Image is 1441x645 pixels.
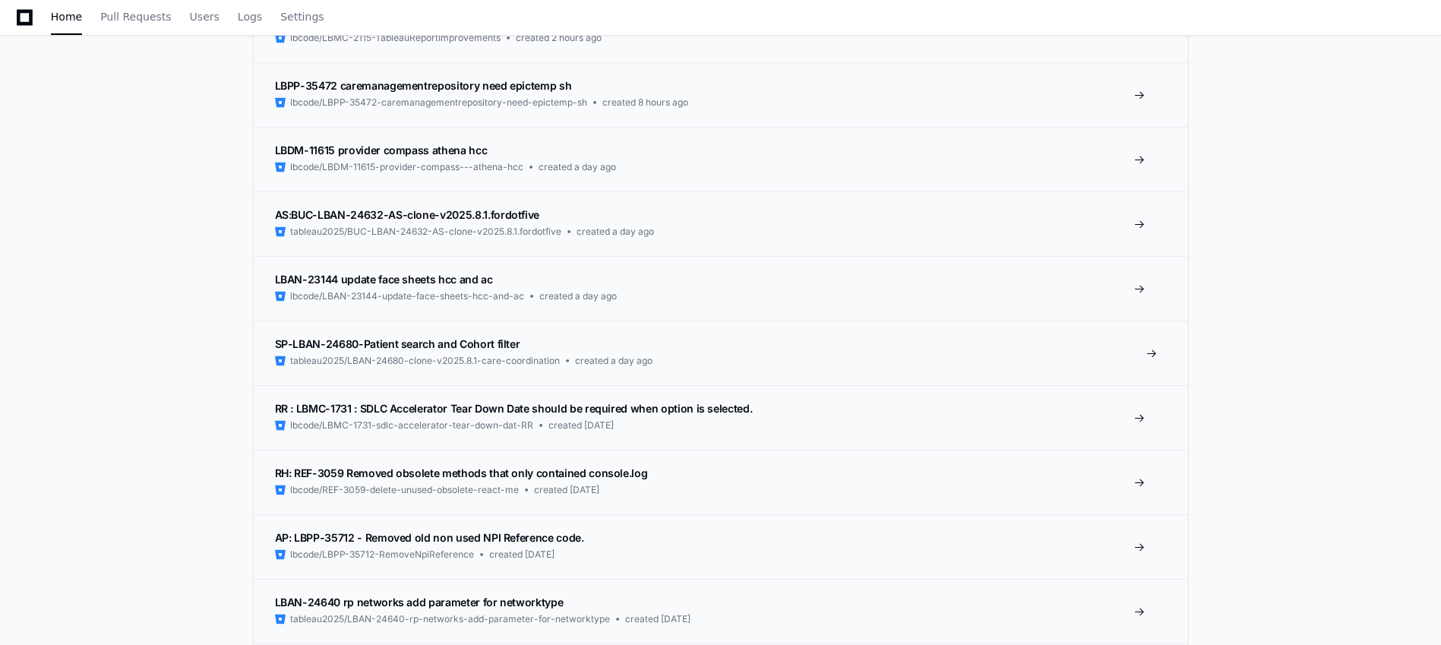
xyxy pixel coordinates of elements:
span: SP-LBAN-24680-Patient search and Cohort filter [275,337,520,350]
a: RH: REF-3059 Removed obsolete methods that only contained console.loglbcode/REF-3059-delete-unuse... [254,450,1188,514]
span: tableau2025/LBAN-24640-rp-networks-add-parameter-for-networktype [290,613,610,625]
span: created a day ago [577,226,654,238]
span: LBAN-23144 update face sheets hcc and ac [275,273,493,286]
span: RR : LBMC-1731 : SDLC Accelerator Tear Down Date should be required when option is selected. [275,402,753,415]
span: LBDM-11615 provider compass athena hcc [275,144,488,157]
a: LBAN-24640 rp networks add parameter for networktypetableau2025/LBAN-24640-rp-networks-add-parame... [254,579,1188,643]
span: created [DATE] [625,613,690,625]
span: AP: LBPP-35712 - Removed old non used NPI Reference code. [275,531,584,544]
span: tableau2025/LBAN-24680-clone-v2025.8.1-care-coordination [290,355,560,367]
span: RH: REF-3059 Removed obsolete methods that only contained console.log [275,466,648,479]
span: lbcode/LBDM-11615-provider-compass---athena-hcc [290,161,523,173]
span: Users [190,12,220,21]
span: created a day ago [575,355,653,367]
span: Settings [280,12,324,21]
span: created [DATE] [548,419,614,432]
span: lbcode/LBMC-2115-TableauReportImprovements [290,32,501,44]
a: AS:BUC-LBAN-24632-AS-clone-v2025.8.1.fordotfivetableau2025/BUC-LBAN-24632-AS-clone-v2025.8.1.ford... [254,191,1188,256]
span: AS:BUC-LBAN-24632-AS-clone-v2025.8.1.fordotfive [275,208,540,221]
span: lbcode/LBMC-1731-sdlc-accelerator-tear-down-dat-RR [290,419,533,432]
span: created [DATE] [534,484,599,496]
a: AP: LBPP-35712 - Removed old non used NPI Reference code.lbcode/LBPP-35712-RemoveNpiReferencecrea... [254,514,1188,579]
span: Home [51,12,82,21]
a: LBAN-23144 update face sheets hcc and aclbcode/LBAN-23144-update-face-sheets-hcc-and-accreated a ... [254,256,1188,321]
span: Pull Requests [100,12,171,21]
span: tableau2025/BUC-LBAN-24632-AS-clone-v2025.8.1.fordotfive [290,226,561,238]
span: created a day ago [539,290,617,302]
span: created [DATE] [489,549,555,561]
a: LBPP-35472 caremanagementrepository need epictemp shlbcode/LBPP-35472-caremanagementrepository-ne... [254,62,1188,127]
span: lbcode/LBPP-35472-caremanagementrepository-need-epictemp-sh [290,96,587,109]
span: created 2 hours ago [516,32,602,44]
span: LBPP-35472 caremanagementrepository need epictemp sh [275,79,572,92]
span: created 8 hours ago [602,96,688,109]
a: LBDM-11615 provider compass athena hcclbcode/LBDM-11615-provider-compass---athena-hcccreated a da... [254,127,1188,191]
span: lbcode/LBPP-35712-RemoveNpiReference [290,549,474,561]
span: lbcode/LBAN-23144-update-face-sheets-hcc-and-ac [290,290,524,302]
span: LBAN-24640 rp networks add parameter for networktype [275,596,564,609]
span: Logs [238,12,262,21]
a: RR : LBMC-1731 : SDLC Accelerator Tear Down Date should be required when option is selected.lbcod... [254,385,1188,450]
span: lbcode/REF-3059-delete-unused-obsolete-react-me [290,484,519,496]
span: created a day ago [539,161,616,173]
a: SP-LBAN-24680-Patient search and Cohort filtertableau2025/LBAN-24680-clone-v2025.8.1-care-coordin... [254,321,1188,385]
